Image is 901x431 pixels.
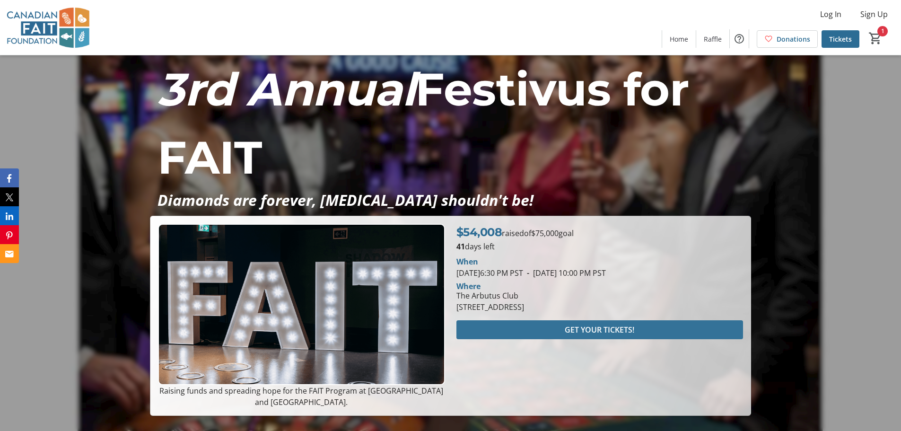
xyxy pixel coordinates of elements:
button: GET YOUR TICKETS! [456,320,743,339]
div: Where [456,282,481,290]
a: Tickets [822,30,859,48]
span: GET YOUR TICKETS! [565,324,634,335]
a: Home [662,30,696,48]
button: Cart [867,30,884,47]
em: 3rd Annual [157,62,415,117]
span: Log In [820,9,841,20]
p: Raising funds and spreading hope for the FAIT Program at [GEOGRAPHIC_DATA] and [GEOGRAPHIC_DATA]. [158,385,445,408]
em: Diamonds are forever, [MEDICAL_DATA] shouldn't be! [157,190,534,210]
div: [STREET_ADDRESS] [456,301,524,313]
span: Tickets [829,34,852,44]
img: Canadian FAIT Foundation's Logo [6,4,90,51]
button: Sign Up [853,7,895,22]
span: - [523,268,533,278]
div: The Arbutus Club [456,290,524,301]
span: 41 [456,241,465,252]
p: raised of goal [456,224,574,241]
span: $75,000 [531,228,559,238]
span: Sign Up [860,9,888,20]
a: Donations [757,30,818,48]
button: Log In [813,7,849,22]
span: [DATE] 10:00 PM PST [523,268,606,278]
a: Raffle [696,30,729,48]
span: $54,008 [456,225,502,239]
span: Raffle [704,34,722,44]
button: Help [730,29,749,48]
p: days left [456,241,743,252]
span: Festivus for FAIT [157,62,689,185]
span: [DATE] 6:30 PM PST [456,268,523,278]
img: Campaign CTA Media Photo [158,224,445,385]
span: Home [670,34,688,44]
span: Donations [777,34,810,44]
div: When [456,256,478,267]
